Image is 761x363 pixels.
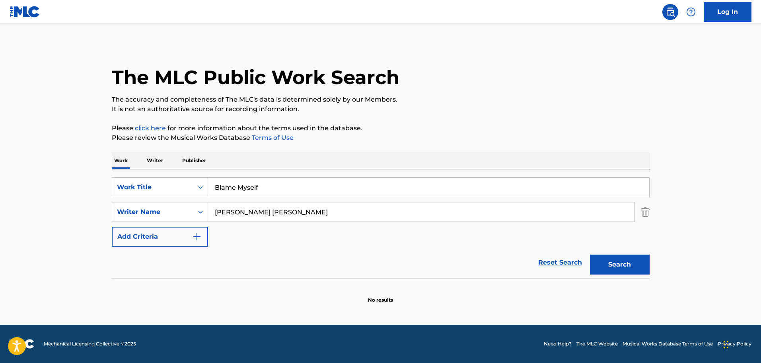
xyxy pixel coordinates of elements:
[576,340,618,347] a: The MLC Website
[192,232,202,241] img: 9d2ae6d4665cec9f34b9.svg
[112,95,650,104] p: The accuracy and completeness of The MLC's data is determined solely by our Members.
[112,65,399,89] h1: The MLC Public Work Search
[112,104,650,114] p: It is not an authoritative source for recording information.
[683,4,699,20] div: Help
[135,124,166,132] a: click here
[623,340,713,347] a: Musical Works Database Terms of Use
[718,340,751,347] a: Privacy Policy
[704,2,751,22] a: Log In
[112,177,650,279] form: Search Form
[144,152,165,169] p: Writer
[112,152,130,169] p: Work
[44,340,136,347] span: Mechanical Licensing Collective © 2025
[250,134,294,141] a: Terms of Use
[112,227,208,247] button: Add Criteria
[112,124,650,133] p: Please for more information about the terms used in the database.
[721,325,761,363] iframe: Chat Widget
[641,202,650,222] img: Delete Criterion
[117,182,189,192] div: Work Title
[10,339,34,349] img: logo
[534,254,586,271] a: Reset Search
[112,133,650,143] p: Please review the Musical Works Database
[590,255,650,275] button: Search
[117,207,189,217] div: Writer Name
[686,7,696,17] img: help
[724,333,728,357] div: Drag
[368,287,393,304] p: No results
[180,152,208,169] p: Publisher
[666,7,675,17] img: search
[544,340,572,347] a: Need Help?
[10,6,40,18] img: MLC Logo
[662,4,678,20] a: Public Search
